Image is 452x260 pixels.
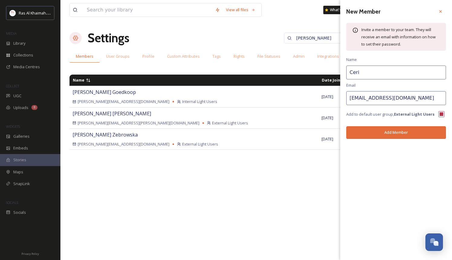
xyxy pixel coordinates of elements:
span: Maps [13,169,23,175]
span: Name [73,77,84,83]
span: Tags [212,53,221,59]
span: Email [346,82,356,88]
span: COLLECT [6,84,19,88]
span: WIDGETS [6,124,20,129]
span: Name [346,57,357,63]
span: Uploads [13,105,28,111]
span: [PERSON_NAME][EMAIL_ADDRESS][DOMAIN_NAME] [78,141,169,147]
strong: External Light Users [394,111,434,117]
span: [PERSON_NAME] Goedkoop [73,89,136,95]
td: Sort ascending [319,75,368,85]
td: Sort descending [70,75,318,85]
span: Ras Al Khaimah Tourism Development Authority [19,10,104,16]
span: [PERSON_NAME][EMAIL_ADDRESS][DOMAIN_NAME] [78,99,169,104]
span: Rights [234,53,245,59]
span: [PERSON_NAME][EMAIL_ADDRESS][PERSON_NAME][DOMAIN_NAME] [78,120,199,126]
span: [PERSON_NAME] Zebrowska [73,131,138,138]
img: Logo_RAKTDA_RGB-01.png [10,10,16,16]
span: [DATE] [321,94,333,99]
input: First Last [346,66,446,79]
span: External Light Users [212,120,248,126]
span: Socials [13,210,26,215]
span: Library [13,40,25,46]
div: 8 [31,105,37,110]
span: Integrations [317,53,339,59]
h3: New Member [346,7,380,16]
span: Invite a member to your team. They will receive an email with information on how to set their pas... [361,27,436,47]
span: SnapLink [13,181,30,187]
input: Search your library [84,3,212,17]
span: UGC [13,93,21,99]
input: Enter their email [346,91,446,105]
span: [DATE] [321,136,333,142]
a: Privacy Policy [21,250,39,257]
a: View all files [223,4,258,16]
span: Stories [13,157,26,163]
span: Custom Attributes [167,53,200,59]
span: Admin [293,53,305,59]
span: Galleries [13,133,30,139]
span: Date Joined [322,77,345,83]
span: Add to default user group, [346,111,434,117]
span: External Light Users [182,141,218,147]
span: [DATE] [321,115,333,120]
span: Collections [13,52,33,58]
span: Profile [142,53,154,59]
span: File Statuses [257,53,280,59]
span: [PERSON_NAME] [PERSON_NAME] [73,110,151,117]
input: Search members [293,32,352,44]
span: MEDIA [6,31,17,36]
span: Privacy Policy [21,252,39,256]
span: Internal Light Users [182,99,217,104]
span: User Groups [106,53,130,59]
span: Members [76,53,93,59]
button: Open Chat [425,233,443,251]
button: Add Member [346,126,446,139]
span: Media Centres [13,64,40,70]
span: Embeds [13,145,28,151]
a: What's New [323,6,354,14]
span: SOCIALS [6,200,18,205]
h1: Settings [88,29,129,47]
